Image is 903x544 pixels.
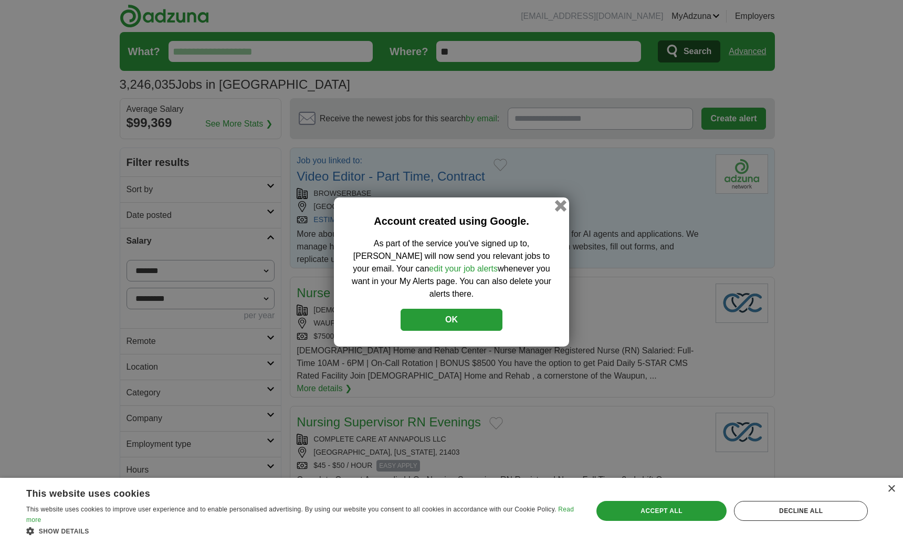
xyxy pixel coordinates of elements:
[26,484,550,500] div: This website uses cookies
[596,501,727,521] div: Accept all
[26,506,556,513] span: This website uses cookies to improve user experience and to enable personalised advertising. By u...
[350,213,553,229] h2: Account created using Google.
[429,264,498,273] a: edit your job alerts
[39,528,89,535] span: Show details
[350,237,553,300] p: As part of the service you've signed up to, [PERSON_NAME] will now send you relevant jobs to your...
[734,501,868,521] div: Decline all
[887,485,895,493] div: Close
[401,309,502,331] button: OK
[26,526,576,536] div: Show details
